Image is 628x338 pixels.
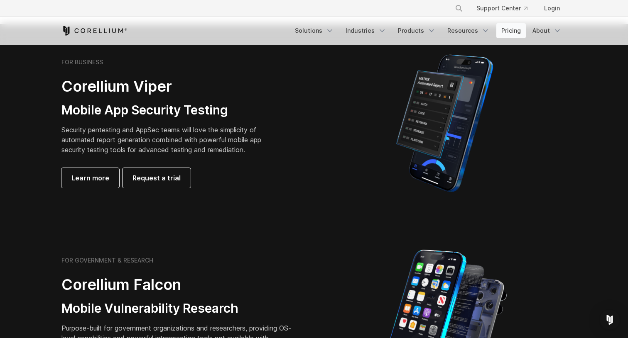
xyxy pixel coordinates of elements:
h3: Mobile Vulnerability Research [61,301,294,316]
h3: Mobile App Security Testing [61,102,274,118]
a: Resources [442,23,495,38]
a: Industries [341,23,391,38]
a: Corellium Home [61,26,128,36]
a: Request a trial [123,168,191,188]
h2: Corellium Falcon [61,275,294,294]
a: Learn more [61,168,119,188]
a: About [527,23,567,38]
a: Login [537,1,567,16]
a: Products [393,23,441,38]
img: Corellium MATRIX automated report on iPhone showing app vulnerability test results across securit... [382,51,507,196]
h6: FOR GOVERNMENT & RESEARCH [61,257,153,264]
h6: FOR BUSINESS [61,58,103,66]
div: Navigation Menu [290,23,567,38]
a: Solutions [290,23,339,38]
button: Search [451,1,466,16]
p: Security pentesting and AppSec teams will love the simplicity of automated report generation comb... [61,125,274,155]
div: Open Intercom Messenger [600,310,620,330]
h2: Corellium Viper [61,77,274,96]
a: Support Center [470,1,534,16]
a: Pricing [496,23,526,38]
div: Navigation Menu [445,1,567,16]
span: Learn more [71,173,109,183]
span: Request a trial [132,173,181,183]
